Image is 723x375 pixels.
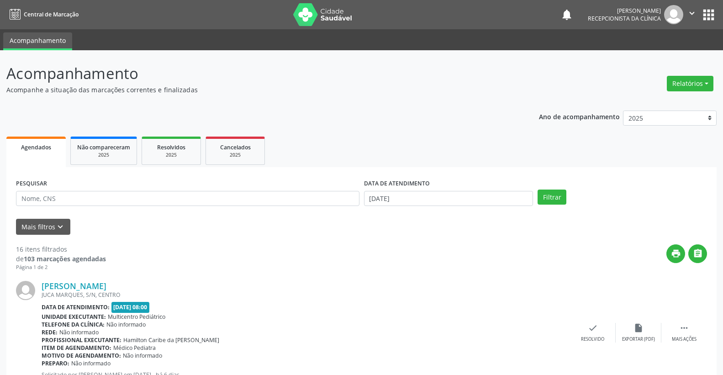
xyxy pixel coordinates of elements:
span: Médico Pediatra [113,344,156,352]
button: Relatórios [667,76,713,91]
label: DATA DE ATENDIMENTO [364,177,430,191]
b: Data de atendimento: [42,303,110,311]
img: img [16,281,35,300]
i: print [671,248,681,259]
span: Não informado [123,352,162,359]
i: insert_drive_file [633,323,644,333]
b: Motivo de agendamento: [42,352,121,359]
i:  [687,8,697,18]
span: Recepcionista da clínica [588,15,661,22]
b: Rede: [42,328,58,336]
a: Acompanhamento [3,32,72,50]
a: Central de Marcação [6,7,79,22]
div: Resolvido [581,336,604,343]
p: Acompanhamento [6,62,504,85]
div: 2025 [77,152,130,158]
span: Não informado [59,328,99,336]
i: keyboard_arrow_down [55,222,65,232]
i:  [679,323,689,333]
span: Hamilton Caribe da [PERSON_NAME] [123,336,219,344]
span: Agendados [21,143,51,151]
input: Nome, CNS [16,191,359,206]
span: [DATE] 08:00 [111,302,150,312]
div: Mais ações [672,336,697,343]
button:  [688,244,707,263]
i: check [588,323,598,333]
i:  [693,248,703,259]
div: JUCA MARQUES, S/N, CENTRO [42,291,570,299]
button: notifications [560,8,573,21]
input: Selecione um intervalo [364,191,533,206]
div: Exportar (PDF) [622,336,655,343]
span: Não compareceram [77,143,130,151]
div: 2025 [148,152,194,158]
button: Mais filtroskeyboard_arrow_down [16,219,70,235]
label: PESQUISAR [16,177,47,191]
span: Não informado [71,359,111,367]
div: Página 1 de 2 [16,264,106,271]
p: Acompanhe a situação das marcações correntes e finalizadas [6,85,504,95]
div: 16 itens filtrados [16,244,106,254]
button: print [666,244,685,263]
button:  [683,5,701,24]
button: Filtrar [538,190,566,205]
div: 2025 [212,152,258,158]
span: Resolvidos [157,143,185,151]
b: Unidade executante: [42,313,106,321]
span: Cancelados [220,143,251,151]
b: Preparo: [42,359,69,367]
button: apps [701,7,717,23]
div: [PERSON_NAME] [588,7,661,15]
span: Central de Marcação [24,11,79,18]
p: Ano de acompanhamento [539,111,620,122]
span: Não informado [106,321,146,328]
span: Multicentro Pediátrico [108,313,165,321]
b: Profissional executante: [42,336,121,344]
div: de [16,254,106,264]
img: img [664,5,683,24]
strong: 103 marcações agendadas [24,254,106,263]
b: Item de agendamento: [42,344,111,352]
b: Telefone da clínica: [42,321,105,328]
a: [PERSON_NAME] [42,281,106,291]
